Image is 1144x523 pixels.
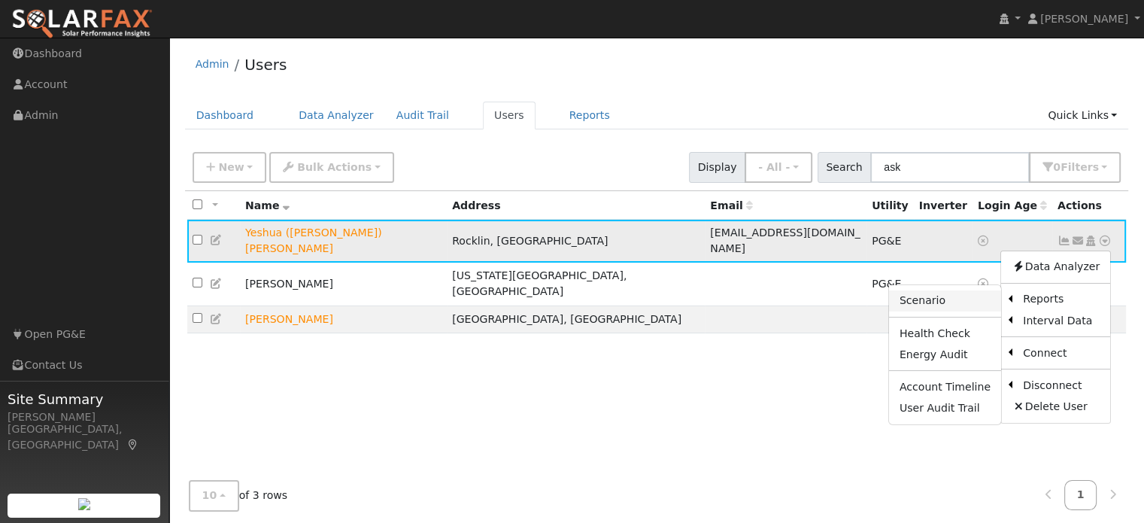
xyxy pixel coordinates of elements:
a: Edit User [210,278,223,290]
button: 10 [189,481,239,512]
a: Health Check Report [889,323,1001,344]
a: 1 [1064,481,1097,510]
a: Energy Audit Report [889,344,1001,365]
input: Search [870,152,1030,183]
a: Interval Data [1012,310,1110,331]
span: [EMAIL_ADDRESS][DOMAIN_NAME] [710,227,860,254]
a: User Audit Trail [889,398,1001,419]
a: Login As [1084,235,1097,247]
td: Lead [240,306,447,333]
button: 0Filters [1029,152,1121,183]
td: [GEOGRAPHIC_DATA], [GEOGRAPHIC_DATA] [447,306,705,333]
a: Map [126,439,140,451]
div: Address [452,198,699,214]
td: Rocklin, [GEOGRAPHIC_DATA] [447,220,705,263]
span: Bulk Actions [297,161,372,173]
td: [US_STATE][GEOGRAPHIC_DATA], [GEOGRAPHIC_DATA] [447,263,705,306]
a: Reports [558,102,621,129]
a: Reports [1012,289,1110,310]
a: No login access [978,235,991,247]
span: PG&E [872,235,901,247]
span: New [218,161,244,173]
div: [GEOGRAPHIC_DATA], [GEOGRAPHIC_DATA] [8,421,161,453]
div: Utility [872,198,909,214]
span: Display [689,152,745,183]
img: SolarFax [11,8,153,40]
span: Email [710,199,752,211]
span: Name [245,199,290,211]
button: - All - [745,152,812,183]
span: Filter [1061,161,1099,173]
a: Scenario Report [889,290,1001,312]
div: Inverter [919,198,967,214]
span: Site Summary [8,389,161,409]
a: Show Graph [1058,235,1071,247]
button: New [193,152,267,183]
button: Bulk Actions [269,152,393,183]
div: [PERSON_NAME] [8,409,161,425]
a: No login access [978,278,991,290]
a: Connect [1012,342,1110,363]
a: Users [483,102,536,129]
span: s [1092,161,1098,173]
a: Account Timeline Report [889,376,1001,397]
a: Users [244,56,287,74]
a: askhirm@gmail.com [1071,233,1085,249]
span: Days since last login [978,199,1047,211]
span: Search [818,152,871,183]
span: PG&E [872,278,901,290]
a: Data Analyzer [1001,257,1110,278]
span: of 3 rows [189,481,288,512]
a: Admin [196,58,229,70]
td: [PERSON_NAME] [240,263,447,306]
img: retrieve [78,498,90,510]
a: Data Analyzer [287,102,385,129]
a: Edit User [210,313,223,325]
a: Delete User [1001,397,1110,418]
a: Quick Links [1036,102,1128,129]
td: Lead [240,220,447,263]
a: Disconnect [1012,375,1110,396]
a: Dashboard [185,102,266,129]
a: Other actions [1098,233,1112,249]
a: Edit User [210,234,223,246]
div: Actions [1058,198,1121,214]
a: Audit Trail [385,102,460,129]
span: [PERSON_NAME] [1040,13,1128,25]
span: 10 [202,490,217,502]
